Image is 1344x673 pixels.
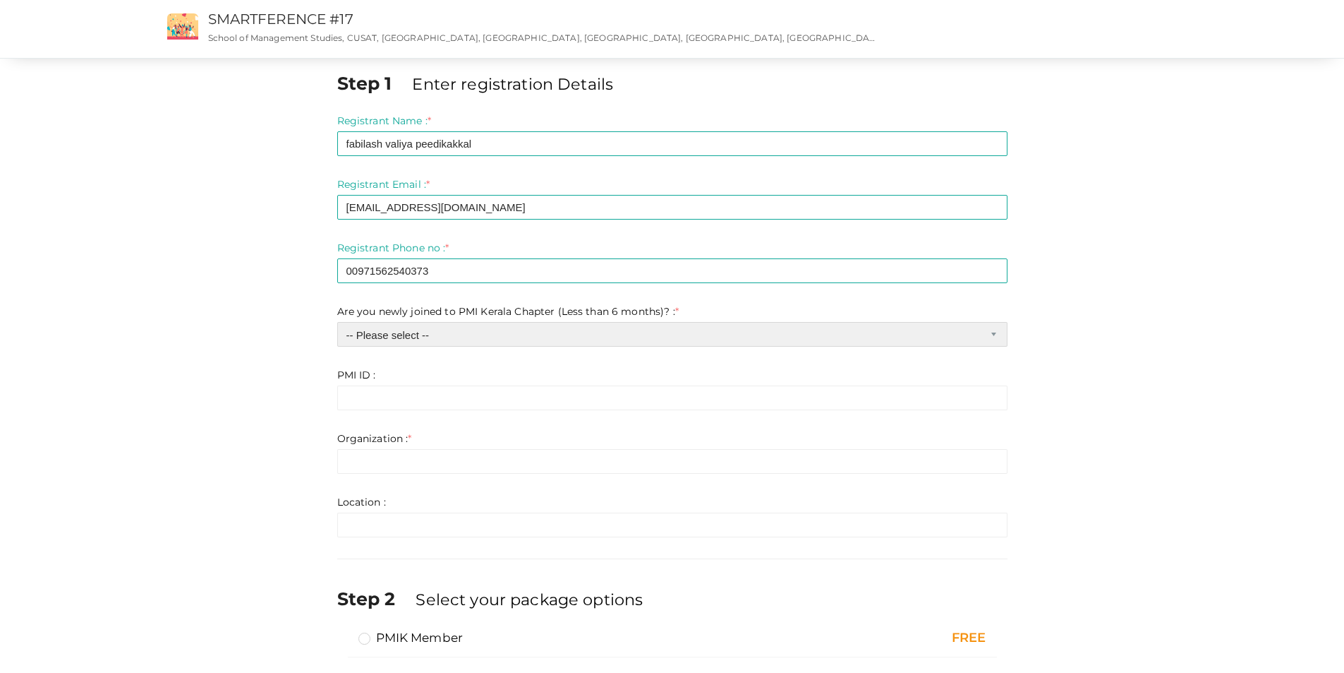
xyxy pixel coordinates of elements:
[337,195,1007,220] input: Enter registrant email here.
[337,131,1007,156] input: Enter registrant name here.
[337,71,410,96] label: Step 1
[208,11,353,28] a: SMARTFERENCE #17
[337,241,449,255] label: Registrant Phone no :
[337,258,1007,283] input: Enter registrant phone no here.
[412,73,613,95] label: Enter registration Details
[208,32,880,44] p: School of Management Studies, CUSAT, [GEOGRAPHIC_DATA], [GEOGRAPHIC_DATA], [GEOGRAPHIC_DATA], [GE...
[337,304,679,318] label: Are you newly joined to PMI Kerala Chapter (Less than 6 months)? :
[337,368,376,382] label: PMI ID :
[337,114,432,128] label: Registrant Name :
[416,588,643,611] label: Select your package options
[358,629,464,646] label: PMIK Member
[337,495,386,509] label: Location :
[794,629,986,648] div: FREE
[337,586,413,612] label: Step 2
[337,431,412,446] label: Organization :
[337,177,430,191] label: Registrant Email :
[167,13,198,40] img: event2.png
